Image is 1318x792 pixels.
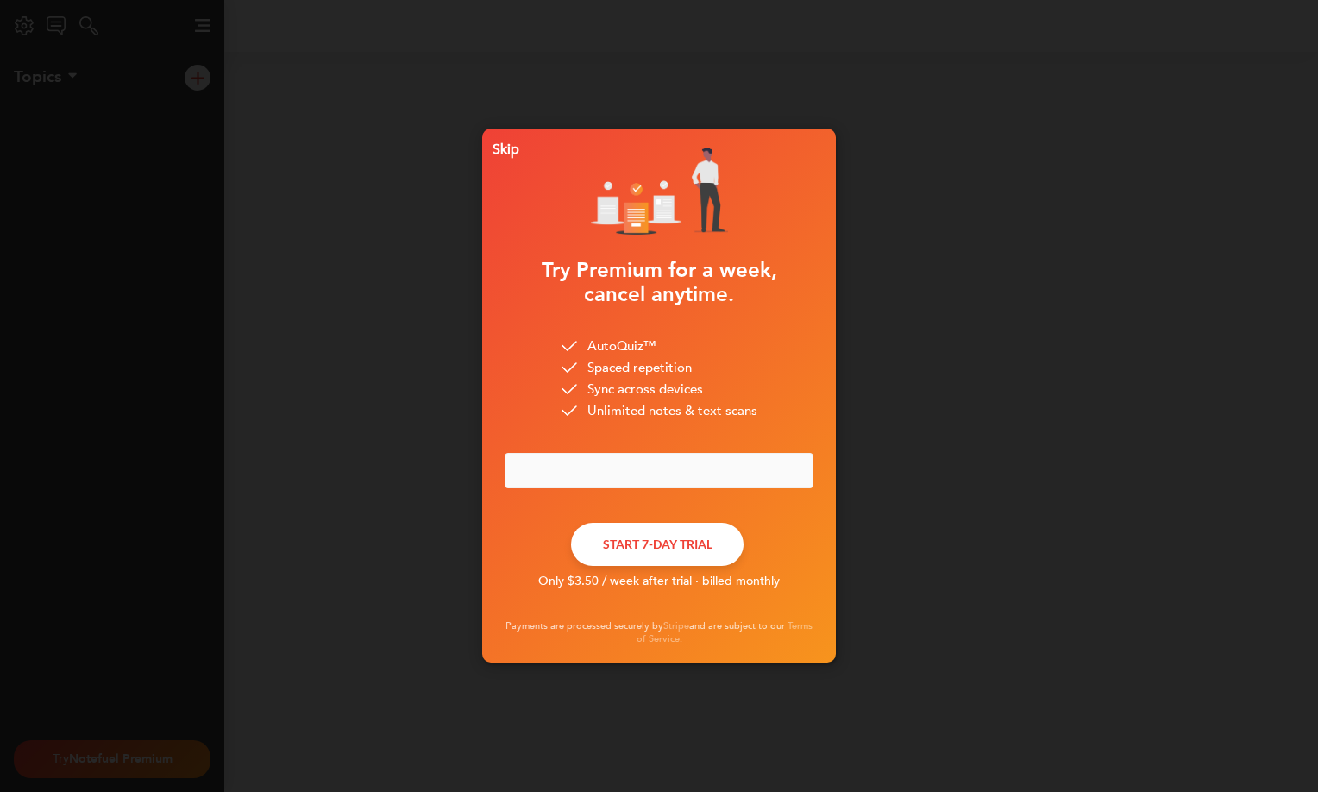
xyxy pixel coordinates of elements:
[562,341,577,354] img: bullet.png
[637,619,813,645] a: Terms of Service
[562,337,656,359] div: AutoQuiz™
[591,148,728,235] img: illustration1.png
[523,463,795,478] iframe: Secure card payment input frame
[562,380,703,402] div: Sync across devices
[487,573,831,590] div: Only $3.50 / week after trial · billed monthly
[487,619,831,646] div: Payments are processed securely by and are subject to our .
[562,402,757,424] div: Unlimited notes & text scans
[562,384,577,397] img: bullet.png
[562,362,577,375] img: bullet.png
[571,523,744,566] button: START 7-DAY TRIAL
[542,256,777,310] span: Try Premium for a week, cancel anytime.
[486,143,519,155] div: Skip
[486,134,518,165] button: Skip
[562,359,692,380] div: Spaced repetition
[663,619,689,632] a: Stripe
[562,405,577,418] img: bullet.png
